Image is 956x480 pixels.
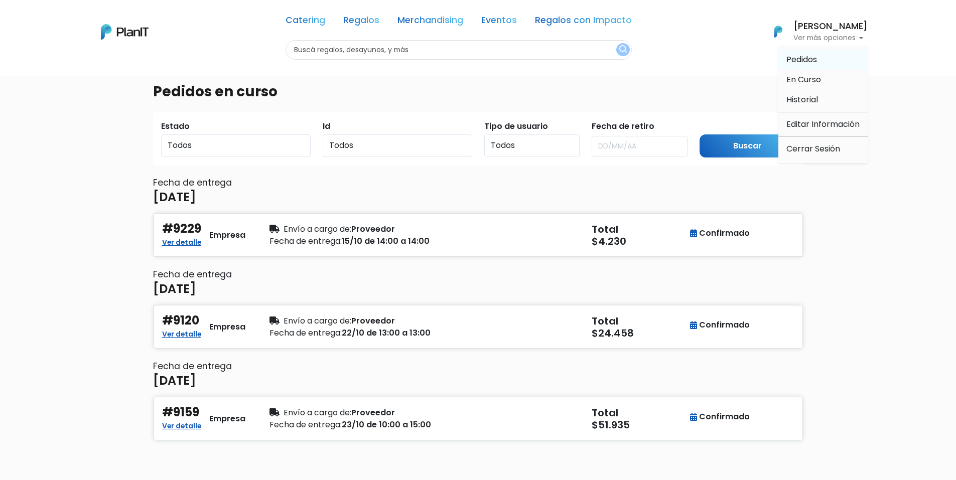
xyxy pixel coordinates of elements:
div: ¿Necesitás ayuda? [52,10,145,29]
h5: Total [592,223,685,235]
div: Empresa [209,229,245,241]
a: Historial [778,90,868,110]
a: Eventos [481,16,517,28]
label: Submit [700,120,729,132]
a: En Curso [778,70,868,90]
div: Proveedor [269,407,472,419]
div: Confirmado [690,411,750,423]
img: PlanIt Logo [101,24,149,40]
div: Empresa [209,321,245,333]
a: Editar Información [778,114,868,134]
div: Proveedor [269,315,472,327]
h4: #9159 [162,405,199,420]
a: Ver detalle [162,327,201,339]
span: Historial [786,94,818,105]
h5: $4.230 [592,235,687,247]
h5: $24.458 [592,327,687,339]
input: DD/MM/AA [592,136,688,157]
button: PlanIt Logo [PERSON_NAME] Ver más opciones [761,19,868,45]
img: search_button-432b6d5273f82d61273b3651a40e1bd1b912527efae98b1b7a1b2c0702e16a8d.svg [619,45,627,55]
a: Ver detalle [162,419,201,431]
label: Fecha de retiro [592,120,654,132]
span: En Curso [786,74,821,85]
h6: Fecha de entrega [153,269,803,280]
span: Fecha de entrega: [269,419,342,430]
a: Regalos con Impacto [535,16,632,28]
a: Catering [286,16,325,28]
div: Confirmado [690,319,750,331]
h4: #9229 [162,222,201,236]
a: Regalos [343,16,379,28]
label: Id [323,120,330,132]
h4: [DATE] [153,282,196,296]
div: 23/10 de 10:00 a 15:00 [269,419,472,431]
h4: [DATE] [153,190,196,205]
button: #9159 Ver detalle Empresa Envío a cargo de:Proveedor Fecha de entrega:23/10 de 10:00 a 15:00 Tota... [153,396,803,441]
h4: #9120 [162,313,199,328]
h4: [DATE] [153,374,196,388]
button: #9229 Ver detalle Empresa Envío a cargo de:Proveedor Fecha de entrega:15/10 de 14:00 a 14:00 Tota... [153,213,803,257]
input: Buscar [700,134,795,158]
h6: Fecha de entrega [153,361,803,372]
div: 22/10 de 13:00 a 13:00 [269,327,472,339]
h5: Total [592,407,685,419]
a: Cerrar Sesión [778,139,868,159]
label: Tipo de usuario [484,120,548,132]
label: Estado [161,120,190,132]
a: Ver detalle [162,235,201,247]
h3: Pedidos en curso [153,83,278,100]
a: Merchandising [397,16,463,28]
h5: Total [592,315,685,327]
span: Envío a cargo de: [284,315,351,327]
span: Fecha de entrega: [269,235,342,247]
input: Buscá regalos, desayunos, y más [286,40,632,60]
div: Confirmado [690,227,750,239]
span: Fecha de entrega: [269,327,342,339]
div: 15/10 de 14:00 a 14:00 [269,235,472,247]
h6: [PERSON_NAME] [793,22,868,31]
div: Proveedor [269,223,472,235]
span: Envío a cargo de: [284,407,351,418]
div: Empresa [209,413,245,425]
h6: Fecha de entrega [153,178,803,188]
h5: $51.935 [592,419,687,431]
p: Ver más opciones [793,35,868,42]
span: Envío a cargo de: [284,223,351,235]
img: PlanIt Logo [767,21,789,43]
span: Pedidos [786,54,817,65]
button: #9120 Ver detalle Empresa Envío a cargo de:Proveedor Fecha de entrega:22/10 de 13:00 a 13:00 Tota... [153,304,803,349]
